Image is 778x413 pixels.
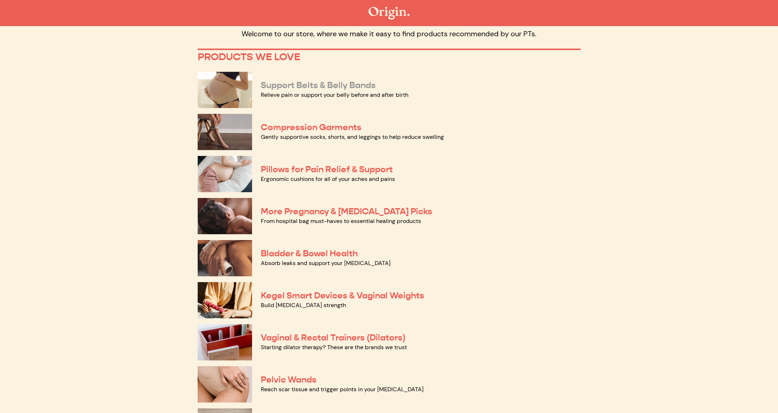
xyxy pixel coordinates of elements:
img: Compression Garments [198,114,252,150]
p: PRODUCTS WE LOVE [198,51,581,63]
img: Pelvic Wands [198,366,252,402]
a: Pillows for Pain Relief & Support [261,164,393,175]
a: Kegel Smart Devices & Vaginal Weights [261,290,424,301]
a: Pelvic Wands [261,374,317,385]
img: The Origin Shop [369,7,409,20]
p: Welcome to our store, where we make it easy to find products recommended by our PTs. [198,29,581,38]
a: Build [MEDICAL_DATA] strength [261,301,346,309]
a: Vaginal & Rectal Trainers (Dilators) [261,332,406,343]
img: Kegel Smart Devices & Vaginal Weights [198,282,252,318]
a: Bladder & Bowel Health [261,248,358,259]
a: From hospital bag must-haves to essential healing products [261,217,421,225]
a: More Pregnancy & [MEDICAL_DATA] Picks [261,206,432,217]
a: Absorb leaks and support your [MEDICAL_DATA] [261,259,391,267]
a: Compression Garments [261,122,362,133]
a: Ergonomic cushions for all of your aches and pains [261,175,395,183]
a: Starting dilator therapy? These are the brands we trust [261,343,407,351]
a: Relieve pain or support your belly before and after birth [261,91,408,99]
img: Pillows for Pain Relief & Support [198,156,252,192]
img: Support Belts & Belly Bands [198,72,252,108]
img: More Pregnancy & Postpartum Picks [198,198,252,234]
a: Reach scar tissue and trigger points in your [MEDICAL_DATA] [261,385,424,393]
a: Gently supportive socks, shorts, and leggings to help reduce swelling [261,133,444,141]
img: Bladder & Bowel Health [198,240,252,276]
a: Support Belts & Belly Bands [261,80,376,91]
img: Vaginal & Rectal Trainers (Dilators) [198,324,252,360]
